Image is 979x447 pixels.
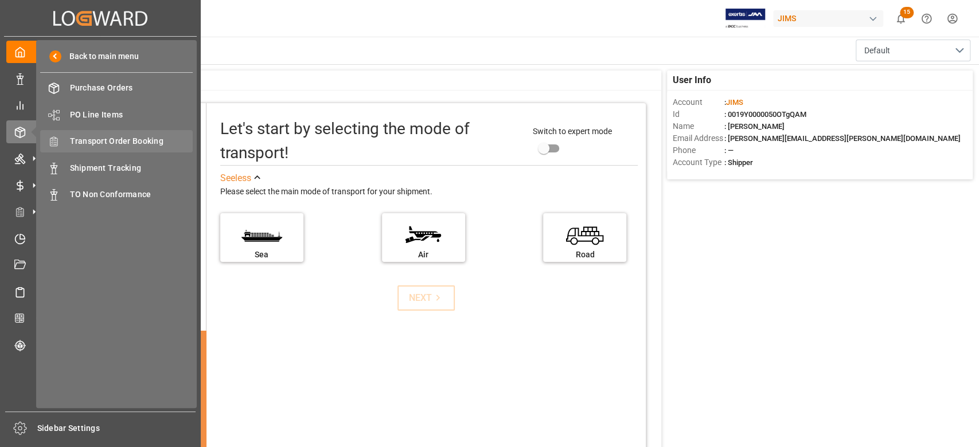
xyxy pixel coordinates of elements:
[6,280,194,303] a: Sailing Schedules
[37,422,196,434] span: Sidebar Settings
[856,40,970,61] button: open menu
[724,98,743,107] span: :
[397,285,455,311] button: NEXT
[70,189,193,201] span: TO Non Conformance
[773,10,883,27] div: JIMS
[40,77,193,99] a: Purchase Orders
[673,144,724,156] span: Phone
[673,120,724,132] span: Name
[724,158,753,167] span: : Shipper
[6,334,194,356] a: Tracking Shipment
[6,94,194,116] a: My Reports
[549,249,621,261] div: Road
[40,130,193,152] a: Transport Order Booking
[6,227,194,249] a: Timeslot Management V2
[673,132,724,144] span: Email Address
[226,249,298,261] div: Sea
[40,103,193,126] a: PO Line Items
[864,45,890,57] span: Default
[220,185,638,199] div: Please select the main mode of transport for your shipment.
[673,73,711,87] span: User Info
[6,254,194,276] a: Document Management
[914,6,939,32] button: Help Center
[673,156,724,168] span: Account Type
[533,127,612,136] span: Switch to expert mode
[61,50,139,62] span: Back to main menu
[724,122,785,131] span: : [PERSON_NAME]
[6,307,194,330] a: CO2 Calculator
[773,7,888,29] button: JIMS
[388,249,459,261] div: Air
[724,134,961,143] span: : [PERSON_NAME][EMAIL_ADDRESS][PERSON_NAME][DOMAIN_NAME]
[673,108,724,120] span: Id
[220,171,251,185] div: See less
[724,146,734,155] span: : —
[220,117,521,165] div: Let's start by selecting the mode of transport!
[673,96,724,108] span: Account
[6,67,194,89] a: Data Management
[6,41,194,63] a: My Cockpit
[409,291,444,305] div: NEXT
[726,98,743,107] span: JIMS
[900,7,914,18] span: 15
[70,162,193,174] span: Shipment Tracking
[726,9,765,29] img: Exertis%20JAM%20-%20Email%20Logo.jpg_1722504956.jpg
[724,110,806,119] span: : 0019Y0000050OTgQAM
[70,82,193,94] span: Purchase Orders
[70,109,193,121] span: PO Line Items
[70,135,193,147] span: Transport Order Booking
[40,156,193,179] a: Shipment Tracking
[40,183,193,206] a: TO Non Conformance
[888,6,914,32] button: show 15 new notifications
